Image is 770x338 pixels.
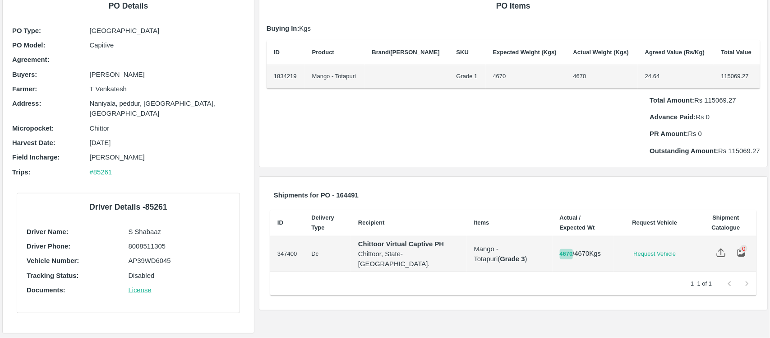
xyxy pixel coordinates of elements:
[716,248,726,258] img: share
[27,272,78,279] b: Tracking Status:
[90,138,244,148] p: [DATE]
[650,112,760,122] p: Rs 0
[12,71,37,78] b: Buyers :
[12,27,41,34] b: PO Type :
[712,214,740,231] b: Shipment Catalogue
[645,49,705,56] b: Agreed Value (Rs/Kg)
[12,56,49,63] b: Agreement:
[27,228,68,235] b: Driver Name:
[128,256,230,266] p: AP39WD6045
[12,154,60,161] b: Field Incharge :
[449,65,486,89] td: Grade 1
[456,49,469,56] b: SKU
[474,244,545,264] p: Mango - Totapuri ( )
[274,49,280,56] b: ID
[12,139,55,146] b: Harvest Date :
[650,97,695,104] b: Total Amount:
[27,257,79,264] b: Vehicle Number:
[358,219,385,226] b: Recipient
[267,23,760,33] p: Kgs
[358,240,444,248] strong: Chittoor Virtual Captive PH
[12,42,45,49] b: PO Model :
[274,192,359,199] b: Shipments for PO - 164491
[714,65,760,89] td: 115069.27
[90,84,244,94] p: T Venkatesh
[12,100,41,107] b: Address :
[566,65,638,89] td: 4670
[691,280,712,288] p: 1–1 of 1
[650,129,760,139] p: Rs 0
[90,26,244,36] p: [GEOGRAPHIC_DATA]
[638,65,714,89] td: 24.64
[12,169,30,176] b: Trips :
[740,245,747,252] div: 0
[560,214,595,231] b: Actual / Expected Wt
[270,236,304,272] td: 347400
[737,248,746,258] img: preview
[12,85,37,93] b: Farmer :
[372,49,440,56] b: Brand/[PERSON_NAME]
[90,123,244,133] p: Chittor
[12,125,54,132] b: Micropocket :
[474,219,489,226] b: Items
[128,241,230,251] p: 8008511305
[573,49,629,56] b: Actual Weight (Kgs)
[305,65,365,89] td: Mango - Totapuri
[650,130,688,137] b: PR Amount:
[621,250,688,258] a: Request Vehicle
[90,169,112,176] a: #85261
[632,219,678,226] b: Request Vehicle
[493,49,557,56] b: Expected Weight (Kgs)
[277,219,283,226] b: ID
[721,49,752,56] b: Total Value
[90,99,244,119] p: Naniyala, peddur, [GEOGRAPHIC_DATA], [GEOGRAPHIC_DATA]
[312,49,334,56] b: Product
[486,65,566,89] td: 4670
[27,243,70,250] b: Driver Phone:
[358,249,460,269] p: Chittoor, State- [GEOGRAPHIC_DATA].
[90,40,244,50] p: Capitive
[304,236,351,272] td: Dc
[650,146,760,156] p: Rs 115069.27
[128,227,230,237] p: S Shabaaz
[128,271,230,281] p: Disabled
[90,152,244,162] p: [PERSON_NAME]
[267,25,300,32] b: Buying In:
[650,113,696,121] b: Advance Paid:
[560,249,607,259] p: / 4670 Kgs
[128,286,151,294] a: License
[560,249,573,259] button: 4670
[650,147,719,155] b: Outstanding Amount:
[24,201,232,213] h6: Driver Details - 85261
[267,65,305,89] td: 1834219
[311,214,334,231] b: Delivery Type
[500,255,525,263] b: Grade 3
[90,70,244,80] p: [PERSON_NAME]
[650,95,760,105] p: Rs 115069.27
[27,286,65,294] b: Documents:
